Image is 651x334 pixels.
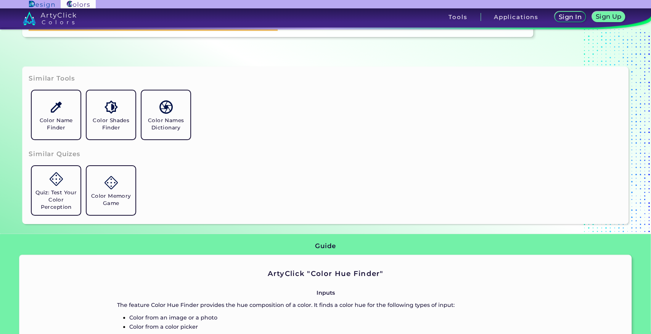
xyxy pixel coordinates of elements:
[494,14,538,20] h3: Applications
[117,300,534,310] p: The feature Color Hue Finder provides the hue composition of a color. It finds a color hue for th...
[129,313,534,322] p: Color from an image or a photo
[117,288,534,297] p: Inputs
[29,1,55,8] img: ArtyClick Design logo
[145,117,187,131] h5: Color Names Dictionary
[35,189,77,211] h5: Quiz: Test Your Color Perception
[556,12,584,22] a: Sign In
[29,163,84,218] a: Quiz: Test Your Color Perception
[50,172,63,186] img: icon_game.svg
[104,100,118,114] img: icon_color_shades.svg
[138,87,193,142] a: Color Names Dictionary
[593,12,624,22] a: Sign Up
[29,74,75,83] h3: Similar Tools
[90,192,132,207] h5: Color Memory Game
[315,242,336,251] h3: Guide
[129,322,534,331] p: Color from a color picker
[117,269,534,279] h2: ArtyClick "Color Hue Finder"
[29,87,84,142] a: Color Name Finder
[448,14,467,20] h3: Tools
[104,176,118,189] img: icon_game.svg
[84,163,138,218] a: Color Memory Game
[50,100,63,114] img: icon_color_name_finder.svg
[29,150,80,159] h3: Similar Quizes
[84,87,138,142] a: Color Shades Finder
[596,14,620,19] h5: Sign Up
[159,100,173,114] img: icon_color_names_dictionary.svg
[559,14,580,20] h5: Sign In
[23,11,77,25] img: logo_artyclick_colors_white.svg
[35,117,77,131] h5: Color Name Finder
[90,117,132,131] h5: Color Shades Finder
